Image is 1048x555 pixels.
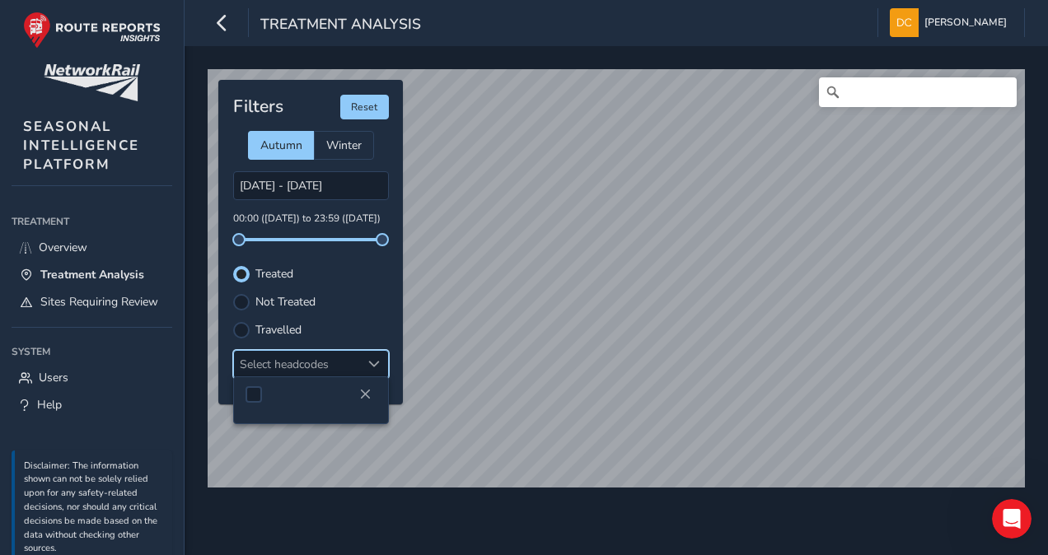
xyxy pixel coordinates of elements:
img: customer logo [44,64,140,101]
div: Profile image for Route-Reports [19,362,52,395]
canvas: Map [208,69,1025,487]
h1: Messages [122,7,211,35]
button: [PERSON_NAME] [890,8,1013,37]
span: SEASONAL INTELLIGENCE PLATFORM [23,117,139,174]
div: Autumn [248,131,314,160]
span: Treatment Analysis [260,14,421,37]
img: Profile image for Katie [19,240,52,273]
label: Treated [255,268,293,280]
label: Not Treated [255,296,316,308]
span: Hi [PERSON_NAME], I'm just responding (from the same room) so other members of the team don't res... [58,302,892,315]
input: Search [819,77,1017,107]
div: Close [289,7,319,36]
span: [PERSON_NAME] [924,8,1007,37]
div: [PERSON_NAME] [58,257,154,274]
div: • [DATE] [157,257,204,274]
div: Route-Reports [58,379,140,396]
button: Send us a message [76,324,254,357]
span: Overview [39,240,87,255]
a: Users [12,364,172,391]
span: Treatment Analysis [40,267,144,282]
div: Profile image for Route-Reports [19,119,52,152]
span: 👍 [58,180,73,194]
div: [PERSON_NAME] [58,74,154,91]
iframe: Intercom live chat [992,499,1032,539]
div: Route-Reports [58,196,140,213]
span: Help [37,397,62,413]
a: Sites Requiring Review [12,288,172,315]
span: Sites Requiring Review [40,294,158,310]
span: Messages [50,445,114,456]
div: • [DATE] [143,379,189,396]
div: Winter [314,131,374,160]
div: Treatment [12,209,172,234]
img: Profile image for Francisco [19,58,52,91]
div: System [12,339,172,364]
span: OFFICIAL Great, thank you so much! [58,58,268,72]
button: Help [165,403,330,469]
p: 00:00 ([DATE]) to 23:59 ([DATE]) [233,212,389,226]
div: • [DATE] [143,135,189,152]
div: Route-Reports [58,135,140,152]
h4: Filters [233,96,283,117]
span: Hi [PERSON_NAME], I have added her, the invite might be found in her spam folder. [58,241,541,254]
button: Reset [340,95,389,119]
a: Treatment Analysis [12,261,172,288]
span: Users [39,370,68,385]
span: OFFICIAL Thank you, much appreciated. Regards, [PERSON_NAME] [58,119,443,133]
img: diamond-layout [890,8,919,37]
span: Autumn [260,138,302,153]
div: • [DATE] [143,196,189,213]
img: Profile image for Katie [19,301,52,334]
label: Travelled [255,324,302,336]
div: Select headcodes [234,351,361,378]
div: [PERSON_NAME] [58,318,154,335]
div: • [DATE] [157,74,204,91]
span: Help [234,445,260,456]
span: Winter [326,138,362,153]
div: Profile image for Route-Reports [19,180,52,212]
button: Close [353,383,377,406]
div: • [DATE] [157,318,204,335]
a: Overview [12,234,172,261]
img: rr logo [23,12,161,49]
a: Help [12,391,172,418]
